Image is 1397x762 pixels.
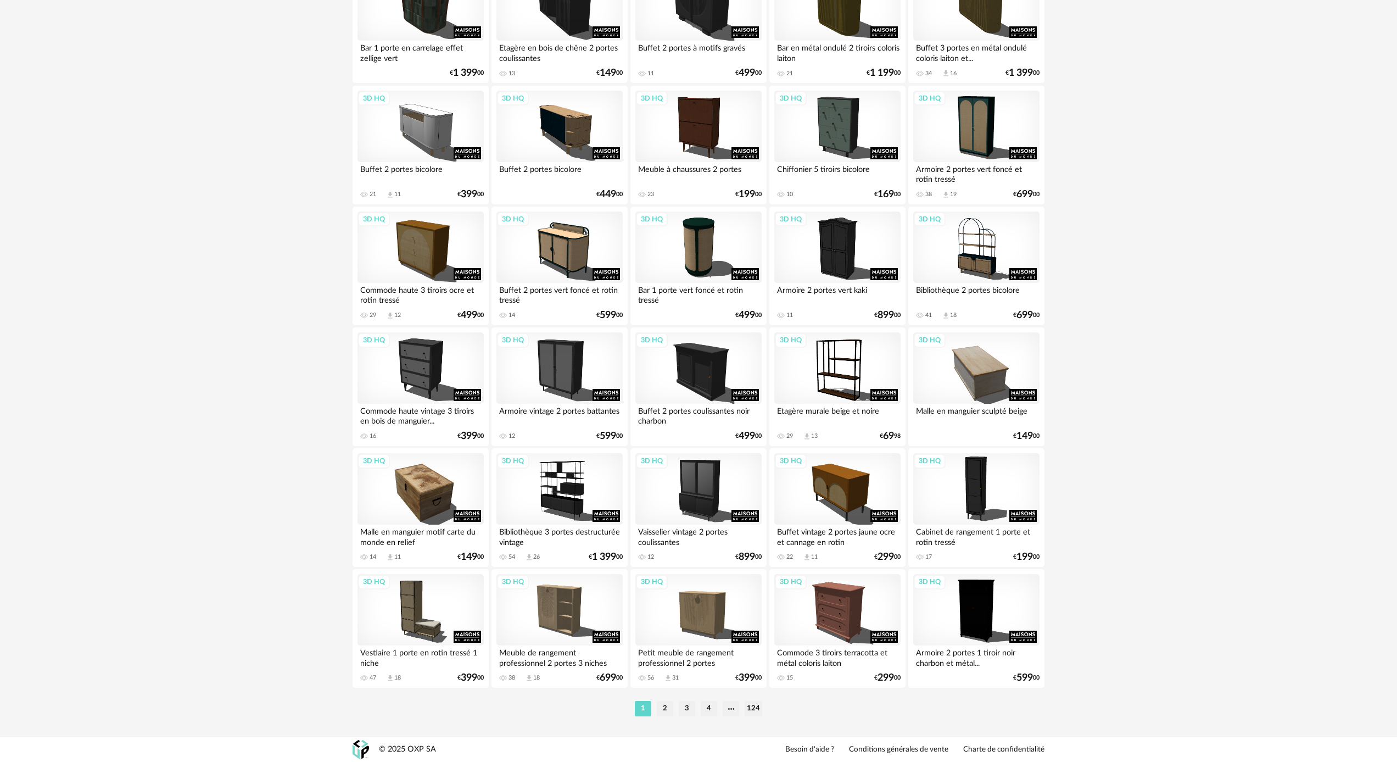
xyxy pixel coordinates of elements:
[635,525,762,547] div: Vaisselier vintage 2 portes coulissantes
[870,69,894,77] span: 1 199
[461,191,477,198] span: 399
[849,745,948,755] a: Conditions générales de vente
[596,432,623,440] div: € 00
[370,191,376,198] div: 21
[950,70,957,77] div: 16
[914,333,946,347] div: 3D HQ
[496,646,623,668] div: Meuble de rangement professionnel 2 portes 3 niches
[450,69,484,77] div: € 00
[533,553,540,561] div: 26
[491,448,628,567] a: 3D HQ Bibliothèque 3 portes destructurée vintage 54 Download icon 26 €1 39900
[635,646,762,668] div: Petit meuble de rangement professionnel 2 portes
[647,553,654,561] div: 12
[811,553,818,561] div: 11
[353,86,489,204] a: 3D HQ Buffet 2 portes bicolore 21 Download icon 11 €39900
[635,162,762,184] div: Meuble à chaussures 2 portes
[942,69,950,77] span: Download icon
[775,91,807,105] div: 3D HQ
[735,191,762,198] div: € 00
[496,525,623,547] div: Bibliothèque 3 portes destructurée vintage
[394,312,401,319] div: 12
[775,575,807,589] div: 3D HQ
[914,91,946,105] div: 3D HQ
[878,191,894,198] span: 169
[963,745,1044,755] a: Charte de confidentialité
[1016,312,1033,319] span: 699
[630,86,767,204] a: 3D HQ Meuble à chaussures 2 portes 23 €19900
[769,448,906,567] a: 3D HQ Buffet vintage 2 portes jaune ocre et cannage en rotin 22 Download icon 11 €29900
[672,674,679,682] div: 31
[942,191,950,199] span: Download icon
[635,41,762,63] div: Buffet 2 portes à motifs gravés
[950,191,957,198] div: 19
[786,674,793,682] div: 15
[600,674,616,682] span: 699
[357,404,484,426] div: Commode haute vintage 3 tiroirs en bois de manguier...
[735,432,762,440] div: € 00
[353,207,489,325] a: 3D HQ Commode haute 3 tiroirs ocre et rotin tressé 29 Download icon 12 €49900
[357,646,484,668] div: Vestiaire 1 porte en rotin tressé 1 niche
[596,674,623,682] div: € 00
[774,646,901,668] div: Commode 3 tiroirs terracotta et métal coloris laiton
[636,91,668,105] div: 3D HQ
[774,162,901,184] div: Chiffonier 5 tiroirs bicolore
[357,525,484,547] div: Malle en manguier motif carte du monde en relief
[496,162,623,184] div: Buffet 2 portes bicolore
[1016,674,1033,682] span: 599
[769,86,906,204] a: 3D HQ Chiffonier 5 tiroirs bicolore 10 €16900
[600,191,616,198] span: 449
[370,553,376,561] div: 14
[1013,553,1040,561] div: € 00
[874,553,901,561] div: € 00
[457,553,484,561] div: € 00
[394,674,401,682] div: 18
[370,674,376,682] div: 47
[357,41,484,63] div: Bar 1 porte en carrelage effet zellige vert
[908,569,1044,688] a: 3D HQ Armoire 2 portes 1 tiroir noir charbon et métal... €59900
[453,69,477,77] span: 1 399
[353,327,489,446] a: 3D HQ Commode haute vintage 3 tiroirs en bois de manguier... 16 €39900
[913,525,1040,547] div: Cabinet de rangement 1 porte et rotin tressé
[379,744,436,755] div: © 2025 OXP SA
[739,69,755,77] span: 499
[491,569,628,688] a: 3D HQ Meuble de rangement professionnel 2 portes 3 niches 38 Download icon 18 €69900
[508,312,515,319] div: 14
[942,312,950,320] span: Download icon
[874,674,901,682] div: € 00
[735,674,762,682] div: € 00
[457,432,484,440] div: € 00
[596,69,623,77] div: € 00
[630,327,767,446] a: 3D HQ Buffet 2 portes coulissantes noir charbon €49900
[386,191,394,199] span: Download icon
[803,553,811,561] span: Download icon
[358,454,390,468] div: 3D HQ
[878,312,894,319] span: 899
[589,553,623,561] div: € 00
[925,312,932,319] div: 41
[786,312,793,319] div: 11
[1016,553,1033,561] span: 199
[739,191,755,198] span: 199
[630,569,767,688] a: 3D HQ Petit meuble de rangement professionnel 2 portes 56 Download icon 31 €39900
[1013,674,1040,682] div: € 00
[596,191,623,198] div: € 00
[357,283,484,305] div: Commode haute 3 tiroirs ocre et rotin tressé
[497,454,529,468] div: 3D HQ
[880,432,901,440] div: € 98
[358,333,390,347] div: 3D HQ
[1016,191,1033,198] span: 699
[867,69,901,77] div: € 00
[508,553,515,561] div: 54
[908,327,1044,446] a: 3D HQ Malle en manguier sculpté beige €14900
[636,333,668,347] div: 3D HQ
[739,553,755,561] span: 899
[925,191,932,198] div: 38
[878,674,894,682] span: 299
[925,553,932,561] div: 17
[370,432,376,440] div: 16
[878,553,894,561] span: 299
[457,312,484,319] div: € 00
[874,191,901,198] div: € 00
[774,404,901,426] div: Etagère murale beige et noire
[630,207,767,325] a: 3D HQ Bar 1 porte vert foncé et rotin tressé €49900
